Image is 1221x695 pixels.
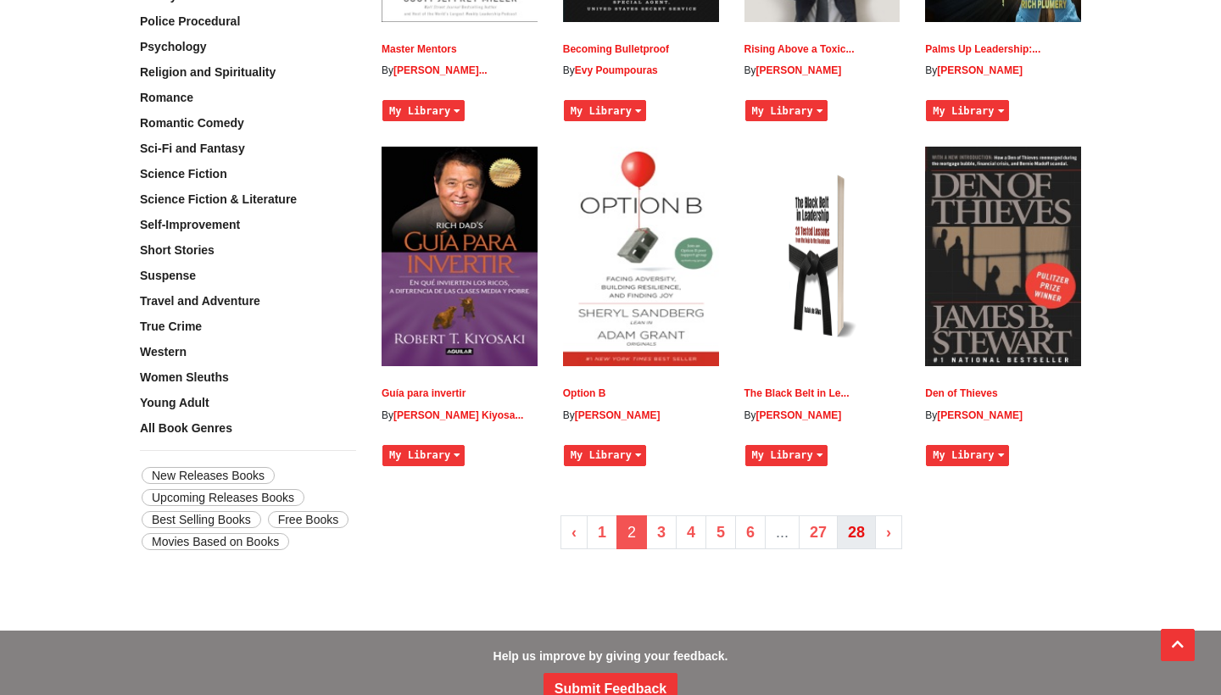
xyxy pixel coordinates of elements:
[393,409,523,421] a: [PERSON_NAME] Kiyosa...
[142,467,275,484] a: New Releases Books
[745,445,828,466] button: My Library
[382,64,538,78] p: Scott Jeffrey Miller
[563,409,719,423] p: Sheryl Sandberg
[744,387,850,399] a: The Black Belt in Le...
[142,489,304,506] a: Upcoming Releases Books
[140,396,209,409] a: Young Adult
[925,387,997,399] a: Den of Thieves
[937,409,1023,421] a: [PERSON_NAME]
[735,515,766,550] a: 6
[563,43,719,55] h2: Becoming Bulletproof
[925,147,1081,366] img: Den of Thieves
[875,515,902,550] a: Next »
[744,64,900,78] p: Gary Chapman
[837,515,876,550] a: 28
[140,192,297,206] a: Science Fiction & Literature
[140,345,187,359] a: Western
[563,387,606,399] a: Option B
[745,100,828,121] button: My Library
[140,243,215,257] a: Short Stories
[926,100,1008,121] button: My Library
[564,445,646,466] button: My Library
[575,64,658,76] a: Evy Poumpouras
[140,294,260,308] a: Travel and Adventure
[563,147,719,366] img: Option B
[382,147,538,366] img: Guía para invertir
[382,100,465,121] button: My Library
[140,14,240,28] a: Police Procedural
[799,515,838,550] a: 27
[140,167,227,181] a: Science Fiction
[744,409,900,423] p: Aslak de Silva
[925,43,1040,55] a: Palms Up Leadership:...
[382,409,538,423] p: Robert T. Kiyosaki
[382,43,457,55] a: Master Mentors
[575,409,661,421] a: [PERSON_NAME]
[563,387,719,399] h2: Option B
[140,65,276,79] a: Religion and Spirituality
[925,64,1081,78] p: Rich Plumery
[616,515,647,550] span: 2
[925,43,1081,55] h2: Palms Up Leadership: Developing Our Future Leaders
[563,64,719,78] p: Evy Poumpouras
[937,64,1023,76] a: [PERSON_NAME]
[382,445,465,466] button: My Library
[140,370,229,384] a: Women Sleuths
[140,91,193,104] a: Romance
[925,409,1081,423] p: James B. Stewart
[140,218,240,231] a: Self-Improvement
[140,421,232,435] a: All Book Genres
[744,147,900,366] img: The Black Belt in Leadership: 20 Tested Lessons from the Dojo to the Boardroom
[1161,629,1195,661] button: Scroll Top
[140,116,244,130] a: Romantic Comedy
[926,445,1008,466] button: My Library
[587,515,617,550] a: 1
[142,511,261,528] a: Best Selling Books
[744,387,900,399] h2: The Black Belt in Leadership: 20 Tested Lessons from the Dojo to the Boardroom
[140,40,207,53] a: Psychology
[925,387,1081,399] h2: Den of Thieves
[393,64,488,76] a: [PERSON_NAME]...
[382,387,466,399] a: Guía para invertir
[744,43,900,55] h2: Rising Above a Toxic Workplace
[268,511,349,528] a: Free Books
[705,515,736,550] a: 5
[382,43,538,55] h2: Master Mentors
[140,269,196,282] a: Suspense
[756,64,842,76] a: [PERSON_NAME]
[142,533,289,550] a: Movies Based on Books
[676,515,706,550] a: 4
[140,320,202,333] a: True Crime
[382,387,538,399] h2: Guía para invertir
[744,43,855,55] a: Rising Above a Toxic...
[560,515,588,550] a: « Previous
[563,43,669,55] a: Becoming Bulletproof
[140,142,245,155] a: Sci-Fi and Fantasy
[646,515,677,550] a: 3
[564,100,646,121] button: My Library
[756,409,842,421] a: [PERSON_NAME]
